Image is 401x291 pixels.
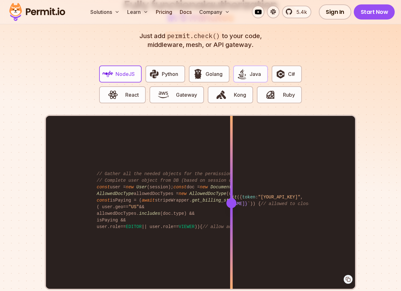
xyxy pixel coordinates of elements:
span: VIEWER [179,224,195,229]
span: Python [162,70,178,78]
span: role [163,224,173,229]
span: await [142,198,155,203]
span: AllowedDocType [97,191,134,196]
span: permit.check() [165,31,222,41]
span: // allow access [202,224,242,229]
span: const [97,198,110,203]
span: EDITOR [126,224,142,229]
span: Java [250,70,261,78]
span: token [242,195,255,200]
span: Document [211,185,232,190]
img: C# [275,69,286,79]
span: AllowedDocType [189,191,226,196]
span: includes [139,211,160,216]
a: Sign In [319,4,351,20]
img: Java [237,69,247,79]
span: new [126,185,134,190]
img: Golang [193,69,203,79]
span: Kong [234,91,246,99]
img: Gateway [158,89,169,100]
a: Pricing [153,6,175,18]
span: role [110,224,121,229]
a: Start Now [354,4,395,20]
span: geo [115,204,123,209]
button: Solutions [88,6,122,18]
button: Company [197,6,232,18]
span: "[YOUR_API_KEY]" [258,195,300,200]
img: Python [149,69,160,79]
span: NodeJS [116,70,135,78]
span: // allowed to close issue [261,201,327,206]
span: get_billing_status [192,198,240,203]
img: React [108,89,118,100]
span: React [125,91,139,99]
span: const [173,185,187,190]
span: const [97,185,110,190]
span: // Gather all the needed objects for the permission check [97,171,247,176]
span: type [173,211,184,216]
a: Docs [177,6,194,18]
span: Golang [206,70,223,78]
img: Ruby [265,89,276,100]
span: 5.4k [293,8,307,16]
span: Gateway [176,91,197,99]
span: Ruby [283,91,295,99]
span: User [136,185,147,190]
span: new [179,191,187,196]
img: Kong [216,89,227,100]
code: user = (session); doc = ( , , session. ); allowedDocTypes = (user. ); isPaying = ( stripeWrapper.... [92,166,308,235]
p: Just add to your code, middleware, mesh, or API gateway. [133,31,268,49]
a: 5.4k [282,6,311,18]
span: // Complete user object from DB (based on session object, only 3 DB queries...) [97,178,306,183]
img: Permit logo [6,1,68,23]
button: Learn [125,6,151,18]
span: "US" [128,204,139,209]
span: C# [288,70,295,78]
img: NodeJS [103,69,113,79]
span: new [200,185,208,190]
